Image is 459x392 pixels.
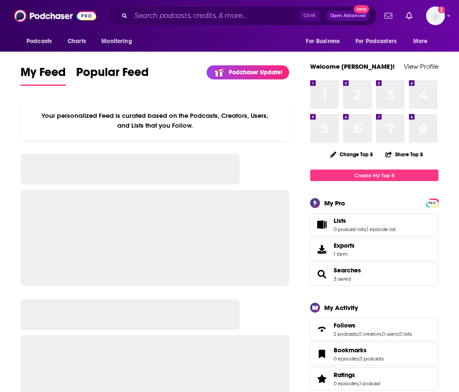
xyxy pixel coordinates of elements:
a: 0 episodes [334,380,358,386]
a: 0 lists [399,331,412,337]
a: Create My Top 8 [310,170,438,181]
span: Ratings [334,371,355,379]
a: 0 podcasts [359,356,384,362]
a: View Profile [404,62,438,70]
span: Follows [334,322,355,329]
span: Lists [334,217,346,225]
span: Ratings [310,367,438,390]
a: Follows [334,322,412,329]
a: Popular Feed [76,65,149,86]
button: open menu [21,33,63,50]
span: Popular Feed [76,65,149,85]
button: open menu [300,33,350,50]
span: , [358,331,358,337]
a: Show notifications dropdown [403,9,416,23]
a: My Feed [21,65,66,86]
a: Bookmarks [334,346,384,354]
a: 0 creators [358,331,381,337]
span: , [358,356,359,362]
img: Podchaser - Follow, Share and Rate Podcasts [14,8,96,24]
a: 0 episodes [334,356,358,362]
span: , [398,331,399,337]
span: Ctrl K [299,10,320,21]
button: Show profile menu [426,6,445,25]
span: For Podcasters [355,35,397,47]
a: Ratings [313,373,330,385]
span: Monitoring [101,35,132,47]
button: open menu [95,33,143,50]
span: More [413,35,428,47]
span: 1 item [334,251,355,257]
span: Bookmarks [310,342,438,366]
div: My Activity [324,304,358,312]
button: open menu [350,33,409,50]
button: Open AdvancedNew [326,11,370,21]
a: 0 users [382,331,398,337]
span: Follows [310,318,438,341]
input: Search podcasts, credits, & more... [131,9,299,23]
span: Charts [68,35,86,47]
a: 1 podcast [359,380,380,386]
button: open menu [407,33,438,50]
svg: Add a profile image [438,6,445,13]
span: Bookmarks [334,346,367,354]
span: Searches [310,263,438,286]
span: Exports [334,242,355,249]
div: My Pro [324,199,345,207]
span: New [354,5,369,13]
a: Searches [334,266,361,274]
a: 2 podcasts [334,331,358,337]
button: Change Top 8 [325,149,378,160]
span: Exports [313,243,330,255]
a: Welcome [PERSON_NAME]! [310,62,395,70]
img: User Profile [426,6,445,25]
span: , [358,380,359,386]
p: Podchaser Update! [229,69,282,76]
span: For Business [306,35,340,47]
button: Share Top 8 [385,146,423,163]
span: , [381,331,382,337]
span: Lists [310,213,438,236]
a: 1 episode list [367,226,396,232]
a: Bookmarks [313,348,330,360]
span: Podcasts [27,35,52,47]
a: Show notifications dropdown [381,9,396,23]
a: Exports [310,238,438,261]
a: Ratings [334,371,380,379]
span: Logged in as Ashley_Beenen [426,6,445,25]
span: My Feed [21,65,66,85]
a: 0 podcast lists [334,226,366,232]
a: Lists [334,217,396,225]
div: Search podcasts, credits, & more... [107,6,377,26]
a: Searches [313,268,330,280]
a: Follows [313,323,330,335]
a: 3 saved [334,276,351,282]
a: Charts [62,33,91,50]
a: PRO [427,199,437,206]
span: Open Advanced [330,14,366,18]
a: Lists [313,219,330,231]
div: Your personalized Feed is curated based on the Podcasts, Creators, Users, and Lists that you Follow. [21,101,289,140]
span: , [366,226,367,232]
